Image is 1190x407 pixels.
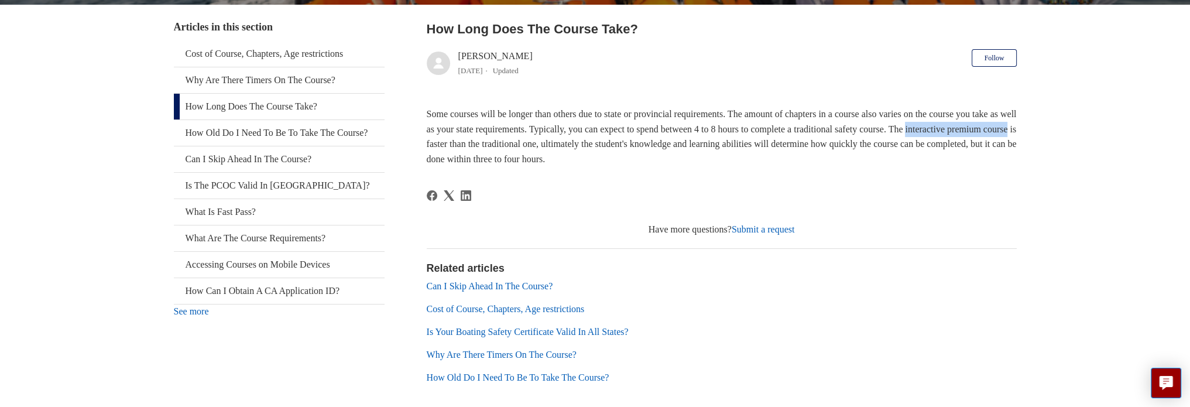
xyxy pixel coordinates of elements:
[461,190,471,201] a: LinkedIn
[174,120,385,146] a: How Old Do I Need To Be To Take The Course?
[427,107,1017,166] p: Some courses will be longer than others due to state or provincial requirements. The amount of ch...
[174,278,385,304] a: How Can I Obtain A CA Application ID?
[427,327,629,337] a: Is Your Boating Safety Certificate Valid In All States?
[444,190,454,201] a: X Corp
[427,281,553,291] a: Can I Skip Ahead In The Course?
[174,225,385,251] a: What Are The Course Requirements?
[174,146,385,172] a: Can I Skip Ahead In The Course?
[427,19,1017,39] h2: How Long Does The Course Take?
[732,224,795,234] a: Submit a request
[427,190,437,201] svg: Share this page on Facebook
[427,304,585,314] a: Cost of Course, Chapters, Age restrictions
[174,173,385,199] a: Is The PCOC Valid In [GEOGRAPHIC_DATA]?
[458,66,483,75] time: 03/21/2024, 11:28
[174,94,385,119] a: How Long Does The Course Take?
[1151,368,1181,398] button: Live chat
[427,190,437,201] a: Facebook
[174,21,273,33] span: Articles in this section
[174,67,385,93] a: Why Are There Timers On The Course?
[461,190,471,201] svg: Share this page on LinkedIn
[427,372,609,382] a: How Old Do I Need To Be To Take The Course?
[174,306,209,316] a: See more
[458,49,533,77] div: [PERSON_NAME]
[427,350,577,360] a: Why Are There Timers On The Course?
[174,41,385,67] a: Cost of Course, Chapters, Age restrictions
[174,252,385,278] a: Accessing Courses on Mobile Devices
[427,261,1017,276] h2: Related articles
[493,66,519,75] li: Updated
[174,199,385,225] a: What Is Fast Pass?
[972,49,1016,67] button: Follow Article
[444,190,454,201] svg: Share this page on X Corp
[427,223,1017,237] div: Have more questions?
